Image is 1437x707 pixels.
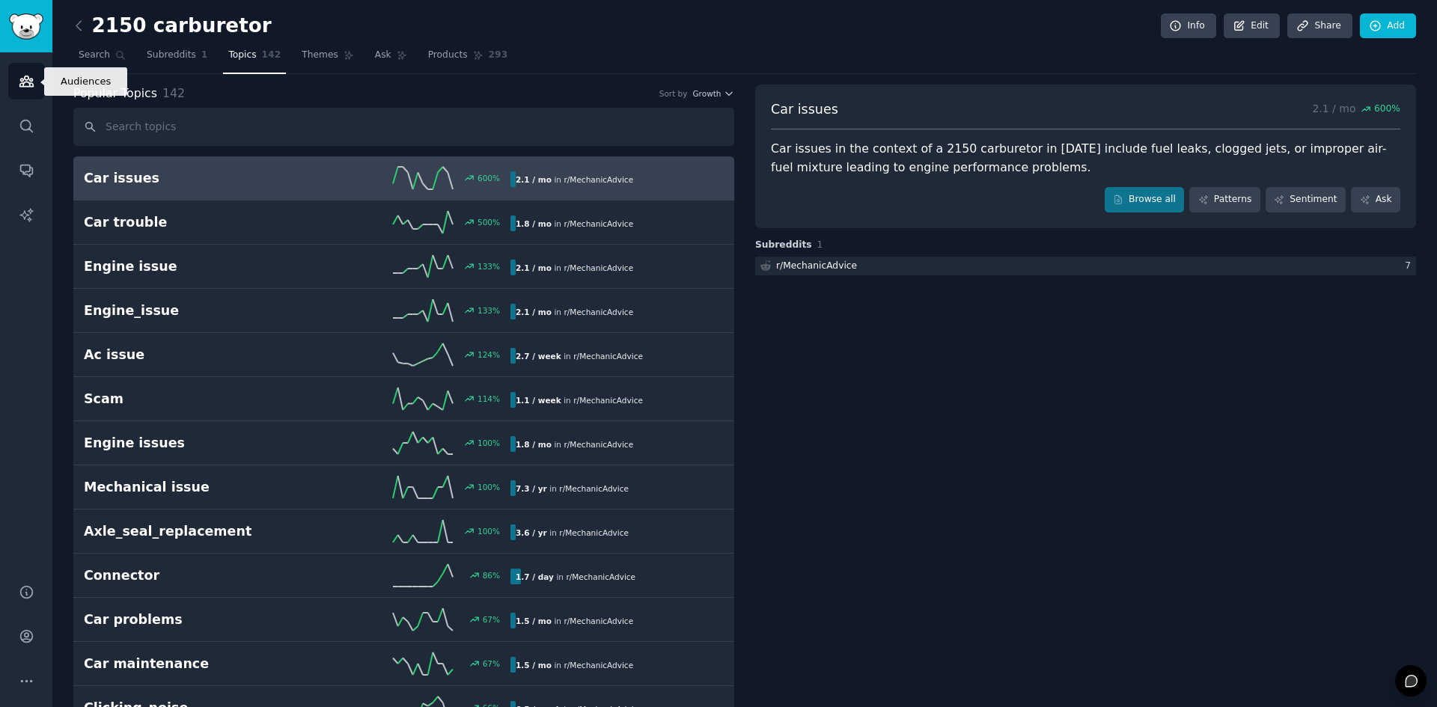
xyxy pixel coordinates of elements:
[516,352,561,361] b: 2.7 / week
[483,570,500,581] div: 86 %
[73,465,734,509] a: Mechanical issue100%7.3 / yrin r/MechanicAdvice
[516,440,552,449] b: 1.8 / mo
[73,509,734,554] a: Axle_seal_replacement100%3.6 / yrin r/MechanicAdvice
[1360,13,1416,39] a: Add
[478,394,500,404] div: 114 %
[771,140,1400,177] div: Car issues in the context of a 2150 carburetor in [DATE] include fuel leaks, clogged jets, or imp...
[564,440,633,449] span: r/ MechanicAdvice
[510,260,638,275] div: in
[478,349,500,360] div: 124 %
[755,257,1416,275] a: r/MechanicAdvice7
[510,524,634,540] div: in
[483,658,500,669] div: 67 %
[776,260,857,273] div: r/ MechanicAdvice
[73,642,734,686] a: Car maintenance67%1.5 / moin r/MechanicAdvice
[510,436,638,452] div: in
[84,257,297,276] h2: Engine issue
[84,434,297,453] h2: Engine issues
[573,396,643,405] span: r/ MechanicAdvice
[516,661,552,670] b: 1.5 / mo
[84,610,297,629] h2: Car problems
[564,661,633,670] span: r/ MechanicAdvice
[516,572,554,581] b: 1.7 / day
[516,484,547,493] b: 7.3 / yr
[516,263,552,272] b: 2.1 / mo
[478,173,500,183] div: 600 %
[73,43,131,74] a: Search
[73,201,734,245] a: Car trouble500%1.8 / moin r/MechanicAdvice
[510,348,648,364] div: in
[228,49,256,62] span: Topics
[516,528,547,537] b: 3.6 / yr
[817,239,823,250] span: 1
[73,108,734,146] input: Search topics
[147,49,196,62] span: Subreddits
[73,14,272,38] h2: 2150 carburetor
[559,528,629,537] span: r/ MechanicAdvice
[84,566,297,585] h2: Connector
[423,43,513,74] a: Products293
[516,307,552,316] b: 2.1 / mo
[692,88,721,99] span: Growth
[478,261,500,272] div: 133 %
[1189,187,1260,212] a: Patterns
[375,49,391,62] span: Ask
[510,304,638,319] div: in
[73,156,734,201] a: Car issues600%2.1 / moin r/MechanicAdvice
[73,245,734,289] a: Engine issue133%2.1 / moin r/MechanicAdvice
[79,49,110,62] span: Search
[162,86,185,100] span: 142
[510,392,648,408] div: in
[84,478,297,497] h2: Mechanical issue
[84,390,297,408] h2: Scam
[84,522,297,541] h2: Axle_seal_replacement
[73,421,734,465] a: Engine issues100%1.8 / moin r/MechanicAdvice
[478,438,500,448] div: 100 %
[84,302,297,320] h2: Engine_issue
[73,289,734,333] a: Engine_issue133%2.1 / moin r/MechanicAdvice
[755,239,812,252] span: Subreddits
[510,657,638,673] div: in
[510,569,641,584] div: in
[73,377,734,421] a: Scam114%1.1 / weekin r/MechanicAdvice
[478,305,500,316] div: 133 %
[84,655,297,673] h2: Car maintenance
[73,598,734,642] a: Car problems67%1.5 / moin r/MechanicAdvice
[489,49,508,62] span: 293
[1224,13,1280,39] a: Edit
[296,43,359,74] a: Themes
[510,215,638,231] div: in
[428,49,468,62] span: Products
[564,307,633,316] span: r/ MechanicAdvice
[84,169,297,188] h2: Car issues
[564,616,633,625] span: r/ MechanicAdvice
[1105,187,1185,212] a: Browse all
[516,396,561,405] b: 1.1 / week
[564,263,633,272] span: r/ MechanicAdvice
[1312,100,1400,119] p: 2.1 / mo
[302,49,338,62] span: Themes
[1266,187,1346,212] a: Sentiment
[1161,13,1216,39] a: Info
[771,100,838,119] span: Car issues
[1351,187,1400,212] a: Ask
[1287,13,1352,39] a: Share
[510,480,634,496] div: in
[370,43,412,74] a: Ask
[510,613,638,628] div: in
[478,526,500,536] div: 100 %
[564,175,633,184] span: r/ MechanicAdvice
[84,213,297,232] h2: Car trouble
[559,484,629,493] span: r/ MechanicAdvice
[223,43,286,74] a: Topics142
[84,346,297,364] h2: Ac issue
[483,614,500,625] div: 67 %
[659,88,688,99] div: Sort by
[566,572,635,581] span: r/ MechanicAdvice
[510,171,638,187] div: in
[201,49,208,62] span: 1
[478,217,500,227] div: 500 %
[141,43,213,74] a: Subreddits1
[692,88,734,99] button: Growth
[262,49,281,62] span: 142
